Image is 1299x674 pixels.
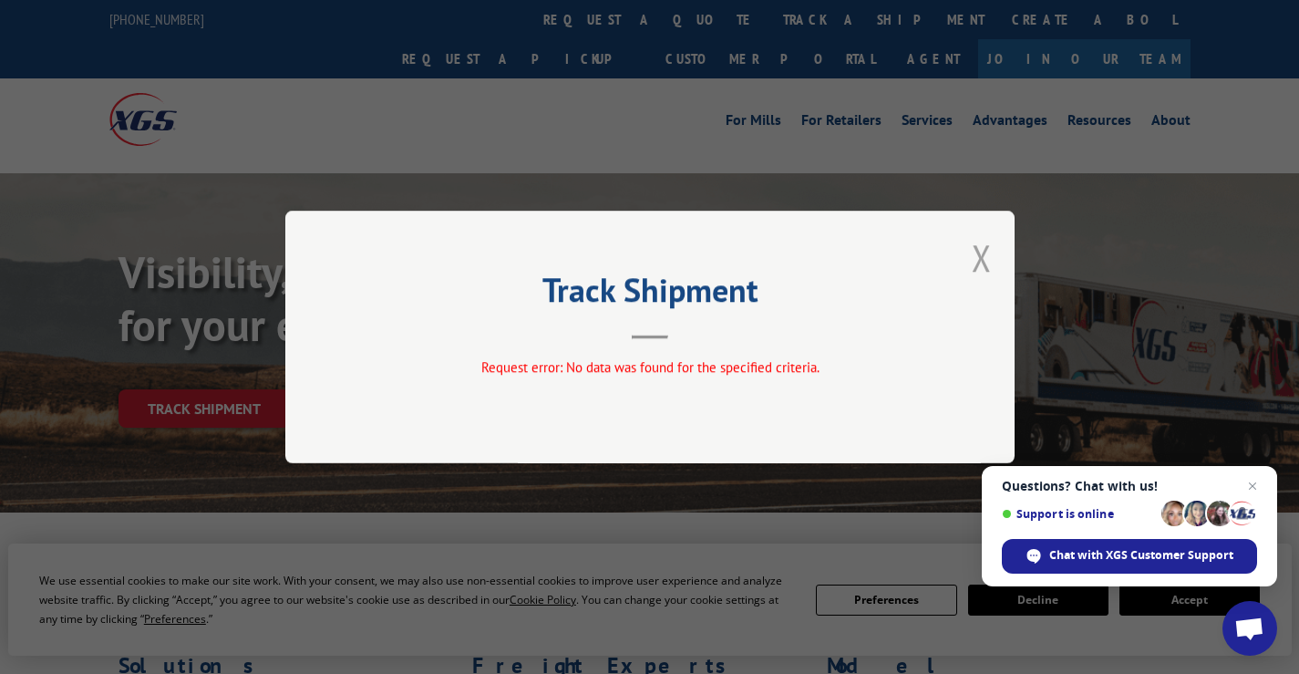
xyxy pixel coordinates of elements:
[480,358,819,376] span: Request error: No data was found for the specified criteria.
[1002,507,1155,521] span: Support is online
[1049,547,1233,564] span: Chat with XGS Customer Support
[376,277,923,312] h2: Track Shipment
[1222,601,1277,656] div: Open chat
[972,233,992,282] button: Close modal
[1002,539,1257,574] div: Chat with XGS Customer Support
[1002,479,1257,493] span: Questions? Chat with us!
[1242,475,1263,497] span: Close chat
